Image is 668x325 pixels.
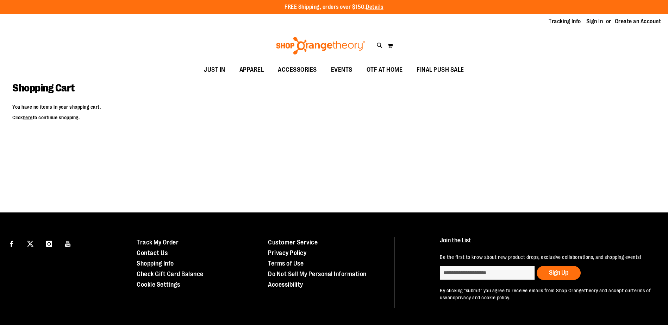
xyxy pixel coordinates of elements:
a: FINAL PUSH SALE [410,62,471,78]
a: Privacy Policy [268,249,306,256]
a: terms of use [440,288,651,300]
a: Create an Account [615,18,661,25]
p: Be the first to know about new product drops, exclusive collaborations, and shopping events! [440,254,652,261]
span: FINAL PUSH SALE [417,62,464,78]
a: here [23,115,33,120]
a: Customer Service [268,239,318,246]
a: Visit our Youtube page [62,237,74,249]
a: Details [366,4,383,10]
span: OTF AT HOME [367,62,403,78]
p: By clicking "submit" you agree to receive emails from Shop Orangetheory and accept our and [440,287,652,301]
img: Shop Orangetheory [275,37,366,55]
span: ACCESSORIES [278,62,317,78]
button: Sign Up [537,266,581,280]
a: privacy and cookie policy. [455,295,510,300]
a: Terms of Use [268,260,304,267]
p: You have no items in your shopping cart. [12,103,656,110]
img: Twitter [27,241,33,247]
span: JUST IN [204,62,225,78]
a: Track My Order [137,239,179,246]
a: APPAREL [232,62,271,78]
a: Tracking Info [549,18,581,25]
span: Shopping Cart [12,82,75,94]
a: Visit our X page [24,237,37,249]
span: Sign Up [549,269,568,276]
h4: Join the List [440,237,652,250]
a: OTF AT HOME [360,62,410,78]
a: Shopping Info [137,260,174,267]
p: FREE Shipping, orders over $150. [285,3,383,11]
a: Visit our Instagram page [43,237,55,249]
a: Cookie Settings [137,281,180,288]
p: Click to continue shopping. [12,114,656,121]
a: Check Gift Card Balance [137,270,204,278]
a: JUST IN [197,62,232,78]
a: EVENTS [324,62,360,78]
input: enter email [440,266,535,280]
a: Do Not Sell My Personal Information [268,270,367,278]
a: Contact Us [137,249,168,256]
a: ACCESSORIES [271,62,324,78]
a: Visit our Facebook page [5,237,18,249]
span: APPAREL [239,62,264,78]
a: Accessibility [268,281,303,288]
span: EVENTS [331,62,352,78]
a: Sign In [586,18,603,25]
